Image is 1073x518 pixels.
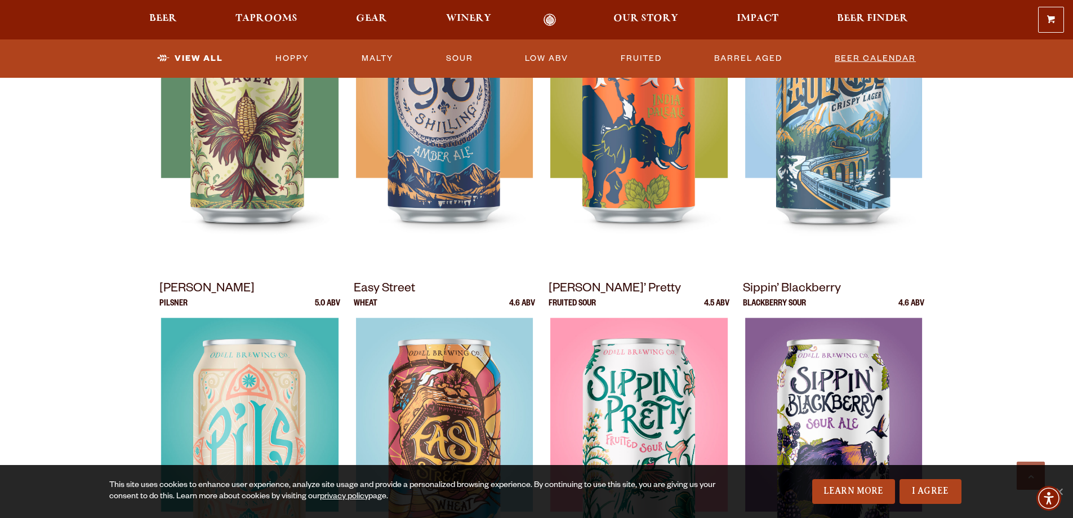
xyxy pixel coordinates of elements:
[710,46,787,72] a: Barrel Aged
[354,280,535,300] p: Easy Street
[349,14,394,26] a: Gear
[830,14,915,26] a: Beer Finder
[315,300,340,318] p: 5.0 ABV
[142,14,184,26] a: Beer
[812,479,895,504] a: Learn More
[439,14,498,26] a: Winery
[613,14,678,23] span: Our Story
[743,280,924,300] p: Sippin’ Blackberry
[354,300,377,318] p: Wheat
[153,46,228,72] a: View All
[729,14,786,26] a: Impact
[1017,462,1045,490] a: Scroll to top
[898,300,924,318] p: 4.6 ABV
[743,300,806,318] p: Blackberry Sour
[1036,486,1061,511] div: Accessibility Menu
[900,479,961,504] a: I Agree
[235,14,297,23] span: Taprooms
[320,493,368,502] a: privacy policy
[549,280,730,300] p: [PERSON_NAME]’ Pretty
[616,46,666,72] a: Fruited
[149,14,177,23] span: Beer
[109,480,719,503] div: This site uses cookies to enhance user experience, analyze site usage and provide a personalized ...
[159,300,188,318] p: Pilsner
[357,46,398,72] a: Malty
[520,46,573,72] a: Low ABV
[704,300,729,318] p: 4.5 ABV
[159,280,341,300] p: [PERSON_NAME]
[271,46,314,72] a: Hoppy
[446,14,491,23] span: Winery
[549,300,596,318] p: Fruited Sour
[830,46,920,72] a: Beer Calendar
[509,300,535,318] p: 4.6 ABV
[442,46,478,72] a: Sour
[356,14,387,23] span: Gear
[529,14,571,26] a: Odell Home
[837,14,908,23] span: Beer Finder
[228,14,305,26] a: Taprooms
[606,14,685,26] a: Our Story
[737,14,778,23] span: Impact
